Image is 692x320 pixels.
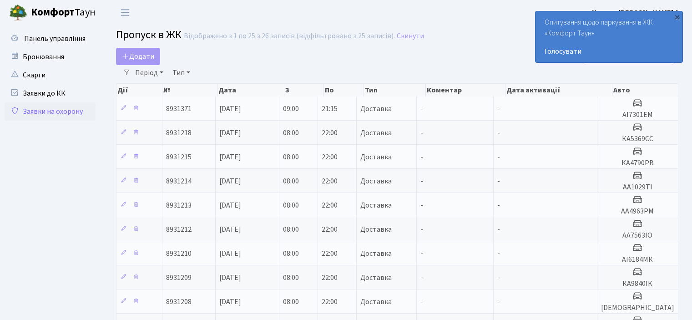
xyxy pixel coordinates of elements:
[497,128,500,138] span: -
[166,128,192,138] span: 8931218
[497,104,500,114] span: -
[601,304,674,312] h5: [DEMOGRAPHIC_DATA]
[219,152,241,162] span: [DATE]
[283,128,299,138] span: 08:00
[672,12,682,21] div: ×
[545,46,673,57] a: Голосувати
[420,104,423,114] span: -
[601,255,674,264] h5: АІ6184МК
[322,104,338,114] span: 21:15
[592,8,681,18] b: Цитрус [PERSON_NAME] А.
[497,297,500,307] span: -
[497,176,500,186] span: -
[497,152,500,162] span: -
[420,249,423,259] span: -
[601,207,674,216] h5: АА4963РМ
[360,202,392,209] span: Доставка
[426,84,505,97] th: Коментар
[322,297,338,307] span: 22:00
[322,249,338,259] span: 22:00
[219,128,241,138] span: [DATE]
[360,298,392,305] span: Доставка
[283,249,299,259] span: 08:00
[122,51,154,61] span: Додати
[166,104,192,114] span: 8931371
[31,5,75,20] b: Комфорт
[420,128,423,138] span: -
[497,249,500,259] span: -
[322,224,338,234] span: 22:00
[283,224,299,234] span: 08:00
[592,7,681,18] a: Цитрус [PERSON_NAME] А.
[324,84,364,97] th: По
[283,104,299,114] span: 09:00
[283,273,299,283] span: 08:00
[322,152,338,162] span: 22:00
[283,200,299,210] span: 08:00
[162,84,217,97] th: №
[5,102,96,121] a: Заявки на охорону
[497,273,500,283] span: -
[219,273,241,283] span: [DATE]
[5,48,96,66] a: Бронювання
[114,5,136,20] button: Переключити навігацію
[420,200,423,210] span: -
[360,153,392,161] span: Доставка
[9,4,27,22] img: logo.png
[360,226,392,233] span: Доставка
[166,273,192,283] span: 8931209
[601,279,674,288] h5: КА9840ІК
[322,200,338,210] span: 22:00
[131,65,167,81] a: Період
[169,65,194,81] a: Тип
[283,152,299,162] span: 08:00
[5,84,96,102] a: Заявки до КК
[601,231,674,240] h5: АА7563ІО
[219,249,241,259] span: [DATE]
[420,176,423,186] span: -
[322,273,338,283] span: 22:00
[166,297,192,307] span: 8931208
[166,152,192,162] span: 8931215
[284,84,324,97] th: З
[116,84,162,97] th: Дії
[166,200,192,210] span: 8931213
[116,48,160,65] a: Додати
[420,273,423,283] span: -
[116,27,182,43] span: Пропуск в ЖК
[601,183,674,192] h5: АА1029ТІ
[283,176,299,186] span: 08:00
[322,128,338,138] span: 22:00
[360,105,392,112] span: Доставка
[219,297,241,307] span: [DATE]
[535,11,682,62] div: Опитування щодо паркування в ЖК «Комфорт Таун»
[283,297,299,307] span: 08:00
[360,178,392,185] span: Доставка
[601,111,674,119] h5: АІ7301ЕМ
[420,224,423,234] span: -
[601,159,674,168] h5: КА4790РВ
[166,224,192,234] span: 8931212
[360,274,392,281] span: Доставка
[420,297,423,307] span: -
[364,84,426,97] th: Тип
[601,135,674,143] h5: КА5369СС
[322,176,338,186] span: 22:00
[184,32,395,41] div: Відображено з 1 по 25 з 26 записів (відфільтровано з 25 записів).
[497,224,500,234] span: -
[219,200,241,210] span: [DATE]
[219,176,241,186] span: [DATE]
[24,34,86,44] span: Панель управління
[5,30,96,48] a: Панель управління
[497,200,500,210] span: -
[612,84,678,97] th: Авто
[217,84,284,97] th: Дата
[420,152,423,162] span: -
[219,104,241,114] span: [DATE]
[360,250,392,257] span: Доставка
[397,32,424,41] a: Скинути
[505,84,612,97] th: Дата активації
[219,224,241,234] span: [DATE]
[31,5,96,20] span: Таун
[5,66,96,84] a: Скарги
